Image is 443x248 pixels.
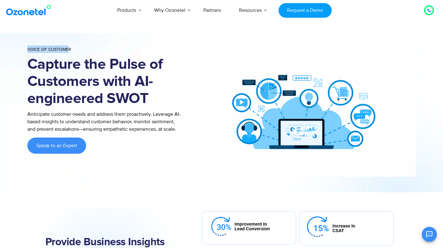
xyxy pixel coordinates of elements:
[27,47,71,52] span: Voice of Customer
[27,138,86,154] a: Speak to an Expert
[36,143,77,148] span: Speak to an Expert
[27,56,183,107] h1: Capture the Pulse of Customers with AI-engineered SWOT
[279,3,332,18] a: Request a Demo
[422,227,437,242] button: Open chat
[235,222,270,231] div: Improvement in lead conversion
[27,110,183,133] p: Anticipate customer needs and address them proactively. Leverage AI-based insights to understand ...
[333,224,355,233] div: Increase in CSAT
